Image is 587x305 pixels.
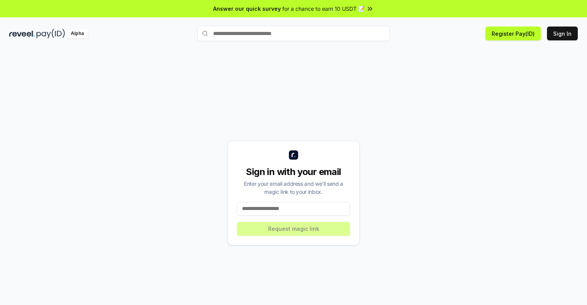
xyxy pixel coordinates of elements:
div: Alpha [67,29,88,38]
span: for a chance to earn 10 USDT 📝 [282,5,365,13]
div: Enter your email address and we’ll send a magic link to your inbox. [237,180,350,196]
img: logo_small [289,150,298,160]
button: Sign In [547,27,578,40]
div: Sign in with your email [237,166,350,178]
button: Register Pay(ID) [485,27,541,40]
span: Answer our quick survey [213,5,281,13]
img: pay_id [37,29,65,38]
img: reveel_dark [9,29,35,38]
